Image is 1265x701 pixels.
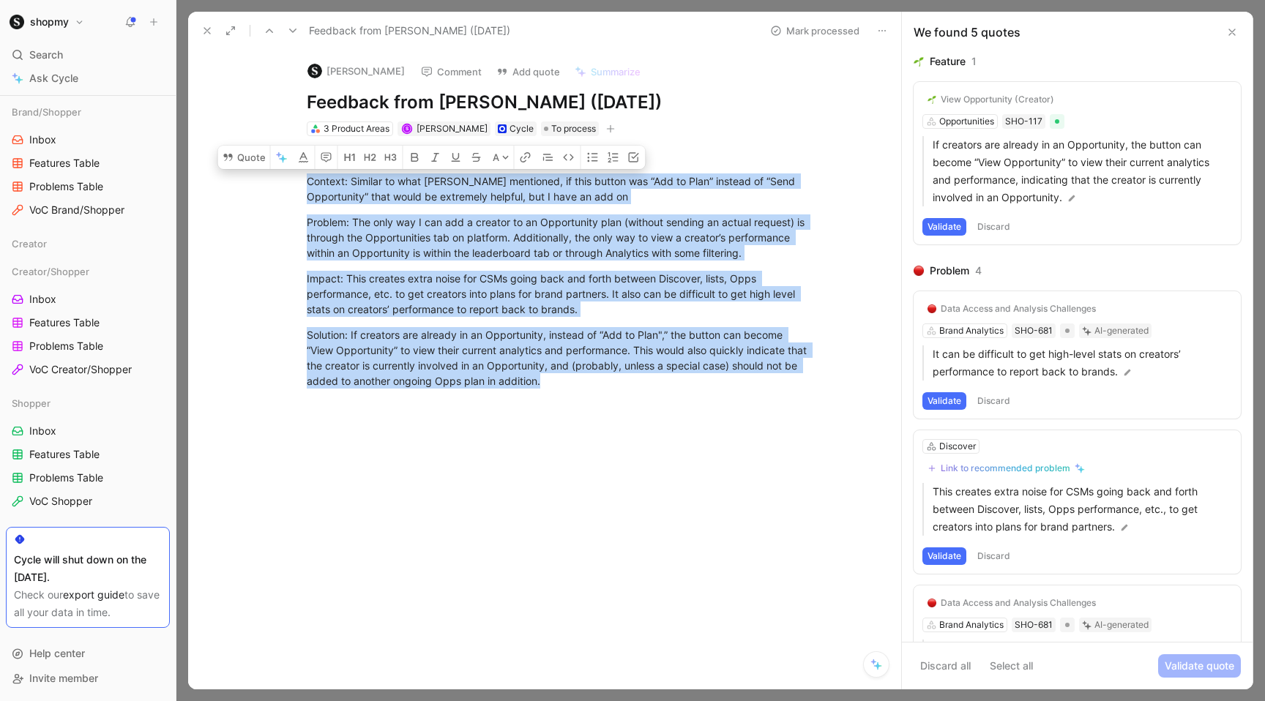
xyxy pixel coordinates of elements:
[14,586,162,621] div: Check our to save all your data in time.
[914,654,977,678] button: Discard all
[307,271,813,317] div: Impact: This creates extra noise for CSMs going back and forth between Discover, lists, Opps perf...
[12,105,81,119] span: Brand/Shopper
[324,121,389,136] div: 3 Product Areas
[922,91,1059,108] button: 🌱View Opportunity (Creator)
[488,146,514,169] button: A
[6,101,170,221] div: Brand/ShopperInboxFeatures TableProblems TableVoC Brand/Shopper
[30,15,69,29] h1: shopmy
[914,266,924,276] img: 🔴
[29,494,92,509] span: VoC Shopper
[29,424,56,438] span: Inbox
[12,236,47,251] span: Creator
[6,44,170,66] div: Search
[922,594,1101,612] button: 🔴Data Access and Analysis Challenges
[1122,367,1132,378] img: pen.svg
[930,262,969,280] div: Problem
[6,129,170,151] a: Inbox
[29,672,98,684] span: Invite member
[914,56,924,67] img: 🌱
[29,203,124,217] span: VoC Brand/Shopper
[29,339,103,353] span: Problems Table
[403,125,411,133] div: S
[983,654,1040,678] button: Select all
[933,136,1232,206] p: If creators are already in an Opportunity, the button can become “View Opportunity” to view their...
[14,551,162,586] div: Cycle will shut down on the [DATE].
[6,12,88,32] button: shopmyshopmy
[591,65,641,78] span: Summarize
[922,547,966,565] button: Validate
[29,292,56,307] span: Inbox
[941,94,1054,105] div: View Opportunity (Creator)
[933,345,1232,381] p: It can be difficult to get high-level stats on creators’ performance to report back to brands.
[6,467,170,489] a: Problems Table
[6,288,170,310] a: Inbox
[551,121,596,136] span: To process
[307,64,322,78] img: logo
[29,70,78,87] span: Ask Cycle
[928,599,936,607] img: 🔴
[930,53,966,70] div: Feature
[1158,654,1241,678] button: Validate quote
[307,173,813,204] div: Context: Similar to what [PERSON_NAME] mentioned, if this button was “Add to Plan” instead of “Se...
[29,46,63,64] span: Search
[971,53,977,70] div: 1
[922,300,1101,318] button: 🔴Data Access and Analysis Challenges
[6,176,170,198] a: Problems Table
[1119,522,1130,533] img: pen.svg
[914,23,1020,41] div: We found 5 quotes
[6,642,170,664] div: Help center
[307,327,813,389] div: Solution: If creators are already in an Opportunity, instead of “Add to Plan",” the button can be...
[10,15,24,29] img: shopmy
[6,260,170,282] div: Creator/Shopper
[941,462,1070,474] div: Link to recommended problem
[29,362,132,377] span: VoC Creator/Shopper
[6,233,170,259] div: Creator
[29,471,103,485] span: Problems Table
[6,152,170,174] a: Features Table
[6,260,170,381] div: Creator/ShopperInboxFeatures TableProblems TableVoC Creator/Shopper
[6,233,170,255] div: Creator
[309,22,510,40] span: Feedback from [PERSON_NAME] ([DATE])
[307,91,813,114] h1: Feedback from [PERSON_NAME] ([DATE])
[29,447,100,462] span: Features Table
[6,667,170,689] div: Invite member
[29,315,100,330] span: Features Table
[29,179,103,194] span: Problems Table
[6,420,170,442] a: Inbox
[414,61,488,82] button: Comment
[941,597,1096,609] div: Data Access and Analysis Challenges
[510,121,534,136] div: Cycle
[12,264,89,279] span: Creator/Shopper
[417,123,488,134] span: [PERSON_NAME]
[933,640,1232,692] p: The only way to view a creator’s performance within an Opportunity is within the leaderboard tab ...
[972,547,1015,565] button: Discard
[6,335,170,357] a: Problems Table
[764,20,866,41] button: Mark processed
[307,214,813,260] div: Problem: The only way I can add a creator to an Opportunity plan (without sending an actual reque...
[922,392,966,410] button: Validate
[63,588,124,601] a: export guide
[975,262,982,280] div: 4
[922,218,966,236] button: Validate
[301,60,411,82] button: logo[PERSON_NAME]
[1067,193,1077,203] img: pen.svg
[12,396,51,411] span: Shopper
[29,132,56,147] span: Inbox
[6,392,170,414] div: Shopper
[6,490,170,512] a: VoC Shopper
[6,199,170,221] a: VoC Brand/Shopper
[922,460,1090,477] button: Link to recommended problem
[6,312,170,334] a: Features Table
[541,121,599,136] div: To process
[6,101,170,123] div: Brand/Shopper
[568,61,647,82] button: Summarize
[941,303,1096,315] div: Data Access and Analysis Challenges
[6,392,170,512] div: ShopperInboxFeatures TableProblems TableVoC Shopper
[933,483,1232,536] p: This creates extra noise for CSMs going back and forth between Discover, lists, Opps performance,...
[972,392,1015,410] button: Discard
[6,443,170,465] a: Features Table
[29,647,85,659] span: Help center
[6,67,170,89] a: Ask Cycle
[29,156,100,170] span: Features Table
[490,61,567,82] button: Add quote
